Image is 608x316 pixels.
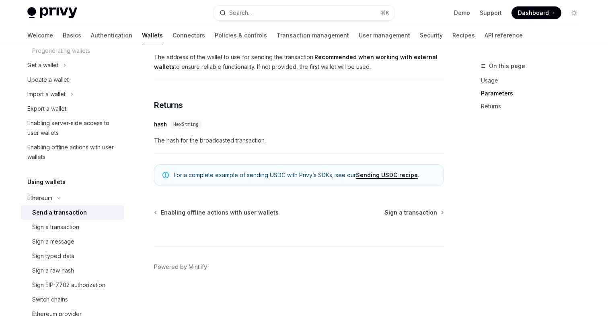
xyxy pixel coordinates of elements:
[32,251,74,261] div: Sign typed data
[359,26,410,45] a: User management
[32,266,74,275] div: Sign a raw hash
[481,87,587,100] a: Parameters
[489,61,525,71] span: On this page
[155,209,279,217] a: Enabling offline actions with user wallets
[568,6,581,19] button: Toggle dark mode
[214,6,394,20] button: Search...⌘K
[21,263,124,278] a: Sign a raw hash
[174,171,435,179] span: For a complete example of sending USDC with Privy’s SDKs, see our .
[27,26,53,45] a: Welcome
[63,26,81,45] a: Basics
[21,234,124,249] a: Sign a message
[21,292,124,307] a: Switch chains
[32,280,105,290] div: Sign EIP-7702 authorization
[518,9,549,17] span: Dashboard
[173,121,199,128] span: HexString
[173,26,205,45] a: Connectors
[27,177,66,187] h5: Using wallets
[154,99,183,111] span: Returns
[21,249,124,263] a: Sign typed data
[27,118,119,138] div: Enabling server-side access to user wallets
[154,263,207,271] a: Powered by Mintlify
[154,52,444,72] span: The address of the wallet to use for sending the transaction. to ensure reliable functionality. I...
[229,8,252,18] div: Search...
[384,209,437,217] span: Sign a transaction
[27,143,119,162] div: Enabling offline actions with user wallets
[32,295,68,304] div: Switch chains
[420,26,443,45] a: Security
[154,136,444,145] span: The hash for the broadcasted transaction.
[27,75,69,85] div: Update a wallet
[91,26,132,45] a: Authentication
[27,193,52,203] div: Ethereum
[480,9,502,17] a: Support
[21,140,124,164] a: Enabling offline actions with user wallets
[21,220,124,234] a: Sign a transaction
[32,222,79,232] div: Sign a transaction
[32,237,74,246] div: Sign a message
[381,10,389,16] span: ⌘ K
[27,104,66,114] div: Export a wallet
[27,89,66,99] div: Import a wallet
[511,6,561,19] a: Dashboard
[161,209,279,217] span: Enabling offline actions with user wallets
[485,26,523,45] a: API reference
[481,74,587,87] a: Usage
[21,101,124,116] a: Export a wallet
[481,100,587,113] a: Returns
[452,26,475,45] a: Recipes
[162,172,169,178] svg: Note
[454,9,470,17] a: Demo
[21,278,124,292] a: Sign EIP-7702 authorization
[21,205,124,220] a: Send a transaction
[154,120,167,128] div: hash
[21,116,124,140] a: Enabling server-side access to user wallets
[384,209,443,217] a: Sign a transaction
[215,26,267,45] a: Policies & controls
[142,26,163,45] a: Wallets
[27,60,58,70] div: Get a wallet
[21,72,124,87] a: Update a wallet
[32,208,87,217] div: Send a transaction
[356,171,418,179] a: Sending USDC recipe
[277,26,349,45] a: Transaction management
[27,7,77,19] img: light logo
